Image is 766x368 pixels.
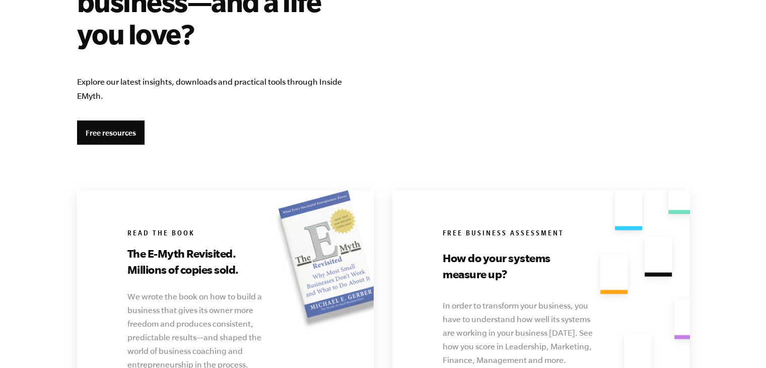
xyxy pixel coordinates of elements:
[716,320,766,368] iframe: Chat Widget
[77,120,145,145] a: Free resources
[127,229,317,239] h6: Read the book
[127,245,267,277] h3: The E-Myth Revisited. Millions of copies sold.
[443,250,582,282] h3: How do your systems measure up?
[77,75,367,102] p: Explore our latest insights, downloads and practical tools through Inside EMyth.
[443,229,632,239] h6: Free Business Assessment
[443,298,597,366] p: In order to transform your business, you have to understand how well its systems are working in y...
